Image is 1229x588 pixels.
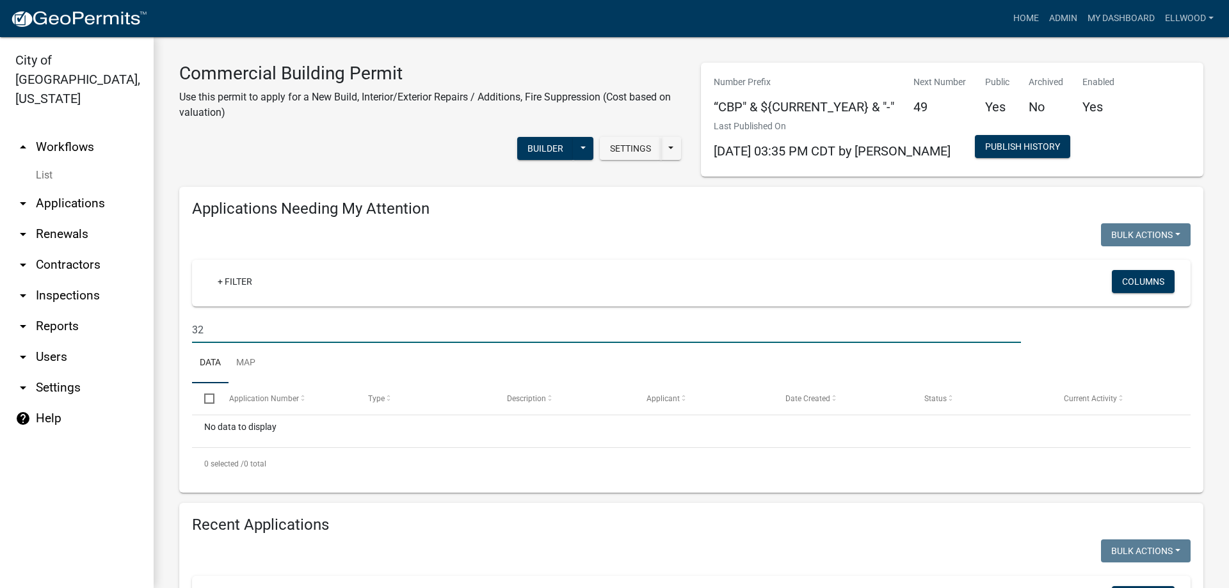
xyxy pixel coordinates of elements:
h5: Yes [985,99,1009,115]
i: arrow_drop_down [15,380,31,395]
wm-modal-confirm: Workflow Publish History [975,143,1070,153]
span: Type [368,394,385,403]
div: 0 total [192,448,1191,480]
datatable-header-cell: Current Activity [1052,383,1191,414]
h5: “CBP" & ${CURRENT_YEAR} & "-" [714,99,894,115]
button: Publish History [975,135,1070,158]
span: 0 selected / [204,459,244,468]
datatable-header-cell: Date Created [773,383,912,414]
button: Settings [600,137,661,160]
datatable-header-cell: Type [356,383,495,414]
span: Status [924,394,947,403]
datatable-header-cell: Application Number [216,383,355,414]
span: Applicant [647,394,680,403]
p: Enabled [1082,75,1114,89]
h5: 49 [913,99,966,115]
span: [DATE] 03:35 PM CDT by [PERSON_NAME] [714,143,951,159]
i: arrow_drop_up [15,139,31,155]
h3: Commercial Building Permit [179,63,682,84]
button: Bulk Actions [1101,539,1191,562]
datatable-header-cell: Description [495,383,634,414]
i: arrow_drop_down [15,226,31,242]
button: Bulk Actions [1101,223,1191,246]
h5: Yes [1082,99,1114,115]
button: Builder [517,137,574,160]
a: + Filter [207,270,262,293]
span: Current Activity [1064,394,1117,403]
p: Last Published On [714,120,951,133]
i: arrow_drop_down [15,288,31,303]
i: help [15,411,31,426]
span: Date Created [785,394,830,403]
datatable-header-cell: Select [192,383,216,414]
span: Application Number [229,394,299,403]
a: Data [192,343,229,384]
p: Use this permit to apply for a New Build, Interior/Exterior Repairs / Additions, Fire Suppression... [179,90,682,120]
i: arrow_drop_down [15,319,31,334]
i: arrow_drop_down [15,196,31,211]
a: Admin [1044,6,1082,31]
button: Columns [1112,270,1175,293]
p: Next Number [913,75,966,89]
h4: Applications Needing My Attention [192,200,1191,218]
input: Search for applications [192,317,1021,343]
h5: No [1029,99,1063,115]
datatable-header-cell: Status [912,383,1051,414]
p: Public [985,75,1009,89]
a: Map [229,343,263,384]
h4: Recent Applications [192,516,1191,534]
a: Home [1008,6,1044,31]
span: Description [507,394,546,403]
div: No data to display [192,415,1191,447]
i: arrow_drop_down [15,349,31,365]
p: Number Prefix [714,75,894,89]
i: arrow_drop_down [15,257,31,273]
a: My Dashboard [1082,6,1160,31]
p: Archived [1029,75,1063,89]
a: Ellwood [1160,6,1219,31]
datatable-header-cell: Applicant [634,383,773,414]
